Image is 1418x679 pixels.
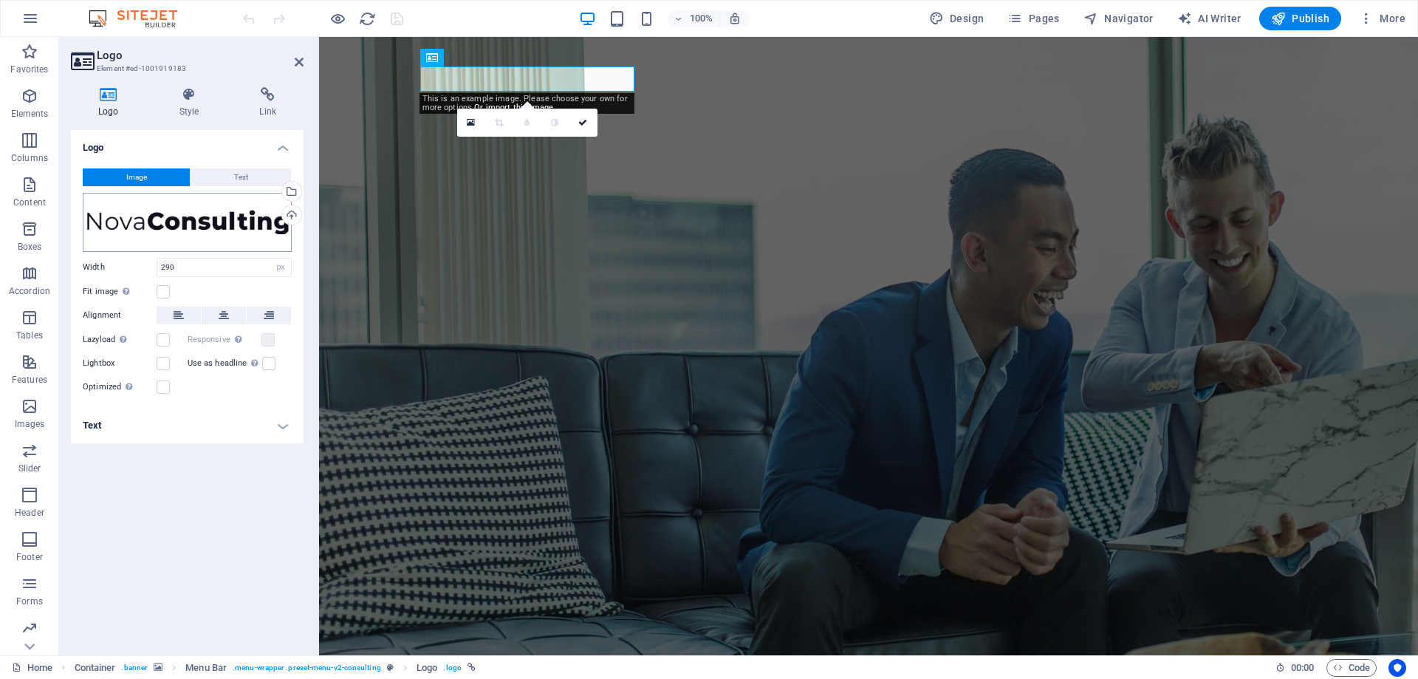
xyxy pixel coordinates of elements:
[9,285,50,297] p: Accordion
[467,663,476,672] i: This element is linked
[1359,11,1405,26] span: More
[457,109,485,137] a: Select files from the file manager, stock photos, or upload file(s)
[83,283,157,301] label: Fit image
[1083,11,1154,26] span: Navigator
[1301,662,1304,673] span: :
[1177,11,1241,26] span: AI Writer
[234,168,248,186] span: Text
[419,93,634,114] div: This is an example image. Please choose your own for more options.
[71,130,304,157] h4: Logo
[16,330,43,341] p: Tables
[1259,7,1341,30] button: Publish
[83,378,157,396] label: Optimized
[12,659,52,677] a: Click to cancel selection. Double-click to open Pages
[18,241,42,253] p: Boxes
[668,10,720,27] button: 100%
[71,87,152,118] h4: Logo
[11,152,48,164] p: Columns
[485,109,513,137] a: Crop mode
[1001,7,1065,30] button: Pages
[923,7,990,30] button: Design
[12,374,47,386] p: Features
[728,12,741,25] i: On resize automatically adjust zoom level to fit chosen device.
[15,418,45,430] p: Images
[15,507,44,519] p: Header
[923,7,990,30] div: Design (Ctrl+Alt+Y)
[232,87,304,118] h4: Link
[233,659,381,677] span: . menu-wrapper .preset-menu-v2-consulting
[1388,659,1406,677] button: Usercentrics
[1333,659,1370,677] span: Code
[417,659,437,677] span: Click to select. Double-click to edit
[97,49,304,62] h2: Logo
[358,10,376,27] button: reload
[152,87,233,118] h4: Style
[569,109,597,137] a: Confirm ( Ctrl ⏎ )
[83,307,157,324] label: Alignment
[1353,7,1411,30] button: More
[1078,7,1160,30] button: Navigator
[83,263,157,271] label: Width
[121,659,148,677] span: . banner
[126,168,147,186] span: Image
[71,408,304,443] h4: Text
[11,108,49,120] p: Elements
[1275,659,1315,677] h6: Session time
[1326,659,1377,677] button: Code
[154,663,162,672] i: This element contains a background
[188,355,262,372] label: Use as headline
[329,10,346,27] button: Click here to leave preview mode and continue editing
[474,103,553,112] a: Or import this image
[83,193,292,252] div: NovaConsulting-logo-dark.png
[1007,11,1059,26] span: Pages
[443,659,461,677] span: . logo
[18,463,41,474] p: Slider
[929,11,984,26] span: Design
[97,62,274,75] h3: Element #ed-1001919183
[13,197,46,208] p: Content
[75,659,476,677] nav: breadcrumb
[85,10,196,27] img: Editor Logo
[75,659,116,677] span: Click to select. Double-click to edit
[1271,11,1329,26] span: Publish
[1291,659,1314,677] span: 00 00
[83,331,157,349] label: Lazyload
[513,109,541,137] a: Blur
[10,64,48,75] p: Favorites
[16,596,43,607] p: Forms
[387,663,394,672] i: This element is a customizable preset
[16,551,43,563] p: Footer
[188,331,261,349] label: Responsive
[359,10,376,27] i: Reload page
[191,168,291,186] button: Text
[83,355,157,372] label: Lightbox
[185,659,227,677] span: Click to select. Double-click to edit
[541,109,569,137] a: Greyscale
[1171,7,1247,30] button: AI Writer
[690,10,713,27] h6: 100%
[83,168,190,186] button: Image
